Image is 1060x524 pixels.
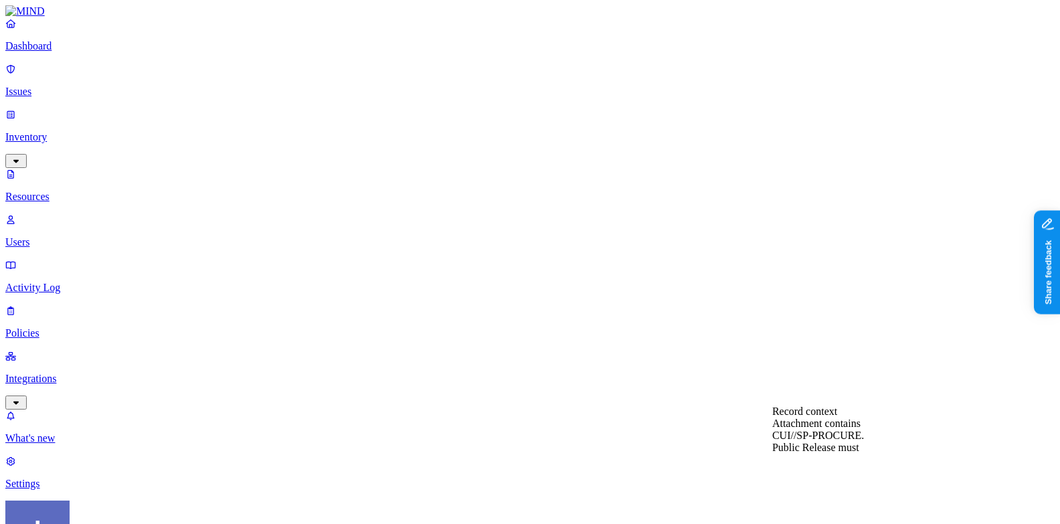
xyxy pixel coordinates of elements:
[5,432,1055,444] p: What's new
[5,5,45,17] img: MIND
[5,327,1055,339] p: Policies
[5,131,1055,143] p: Inventory
[5,282,1055,294] p: Activity Log
[5,236,1055,248] p: Users
[772,406,864,418] div: Record context
[5,191,1055,203] p: Resources
[5,478,1055,490] p: Settings
[5,40,1055,52] p: Dashboard
[5,373,1055,385] p: Integrations
[5,86,1055,98] p: Issues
